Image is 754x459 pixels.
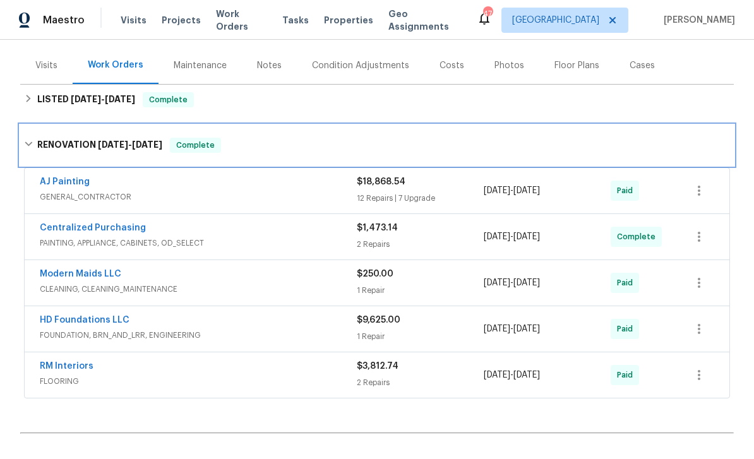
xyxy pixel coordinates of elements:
div: Cases [630,59,655,72]
span: Projects [162,14,201,27]
div: Visits [35,59,57,72]
div: Maintenance [174,59,227,72]
span: $9,625.00 [357,316,400,325]
span: [DATE] [98,140,128,149]
span: Work Orders [216,8,267,33]
div: Condition Adjustments [312,59,409,72]
span: $18,868.54 [357,177,405,186]
h6: RENOVATION [37,138,162,153]
a: RM Interiors [40,362,93,371]
span: Complete [144,93,193,106]
span: [PERSON_NAME] [659,14,735,27]
span: - [484,184,540,197]
span: [DATE] [484,371,510,379]
span: - [98,140,162,149]
span: PAINTING, APPLIANCE, CABINETS, OD_SELECT [40,237,357,249]
div: 47 [483,8,492,20]
span: - [71,95,135,104]
span: [DATE] [71,95,101,104]
span: Tasks [282,16,309,25]
span: $1,473.14 [357,224,398,232]
div: Costs [440,59,464,72]
span: Paid [617,369,638,381]
span: Properties [324,14,373,27]
span: [DATE] [132,140,162,149]
div: 2 Repairs [357,238,484,251]
div: 1 Repair [357,284,484,297]
div: 1 Repair [357,330,484,343]
a: Modern Maids LLC [40,270,121,278]
h6: LISTED [37,92,135,107]
span: Paid [617,184,638,197]
a: HD Foundations LLC [40,316,129,325]
a: Centralized Purchasing [40,224,146,232]
span: [GEOGRAPHIC_DATA] [512,14,599,27]
span: $250.00 [357,270,393,278]
div: RENOVATION [DATE]-[DATE]Complete [20,125,734,165]
span: [DATE] [105,95,135,104]
span: Paid [617,277,638,289]
span: Visits [121,14,147,27]
span: - [484,323,540,335]
span: FLOORING [40,375,357,388]
span: - [484,369,540,381]
span: [DATE] [484,325,510,333]
div: Work Orders [88,59,143,71]
span: [DATE] [513,278,540,287]
span: Paid [617,323,638,335]
span: - [484,230,540,243]
span: GENERAL_CONTRACTOR [40,191,357,203]
div: Photos [494,59,524,72]
span: [DATE] [513,186,540,195]
a: AJ Painting [40,177,90,186]
span: $3,812.74 [357,362,398,371]
span: - [484,277,540,289]
span: [DATE] [513,371,540,379]
div: Floor Plans [554,59,599,72]
span: FOUNDATION, BRN_AND_LRR, ENGINEERING [40,329,357,342]
span: [DATE] [513,325,540,333]
div: 12 Repairs | 7 Upgrade [357,192,484,205]
span: CLEANING, CLEANING_MAINTENANCE [40,283,357,295]
span: Maestro [43,14,85,27]
div: LISTED [DATE]-[DATE]Complete [20,85,734,115]
span: [DATE] [484,186,510,195]
div: 2 Repairs [357,376,484,389]
span: Geo Assignments [388,8,462,33]
span: Complete [617,230,661,243]
span: Complete [171,139,220,152]
span: [DATE] [513,232,540,241]
span: [DATE] [484,232,510,241]
span: [DATE] [484,278,510,287]
div: Notes [257,59,282,72]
